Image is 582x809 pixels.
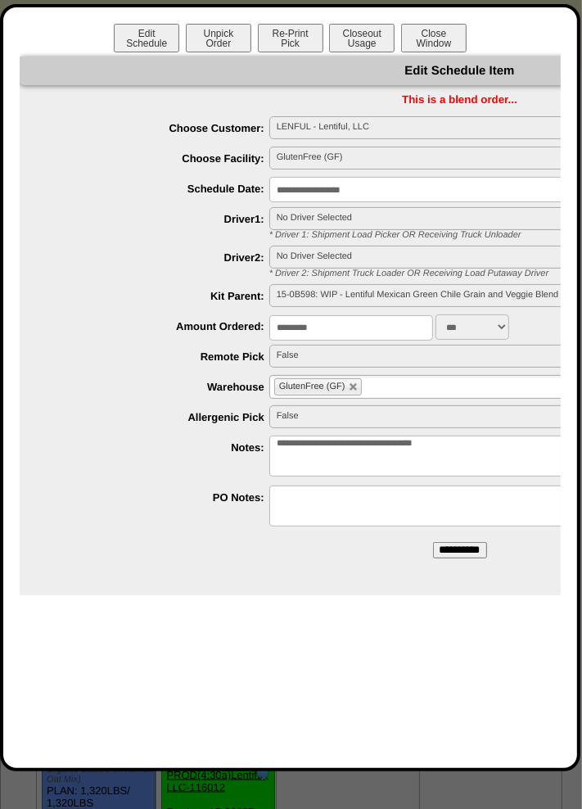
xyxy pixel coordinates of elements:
[279,382,345,391] span: GlutenFree (GF)
[114,24,179,52] button: EditSchedule
[258,24,323,52] button: Re-PrintPick
[52,183,269,195] label: Schedule Date:
[186,24,251,52] button: UnpickOrder
[52,213,269,225] label: Driver1:
[52,381,269,393] label: Warehouse
[401,24,467,52] button: CloseWindow
[52,251,269,264] label: Driver2:
[52,350,269,363] label: Remote Pick
[52,320,269,332] label: Amount Ordered:
[52,491,269,504] label: PO Notes:
[52,290,269,302] label: Kit Parent:
[52,122,269,134] label: Choose Customer:
[52,441,269,454] label: Notes:
[329,24,395,52] button: CloseoutUsage
[399,37,468,49] a: CloseWindow
[52,411,269,423] label: Allergenic Pick
[52,152,269,165] label: Choose Facility:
